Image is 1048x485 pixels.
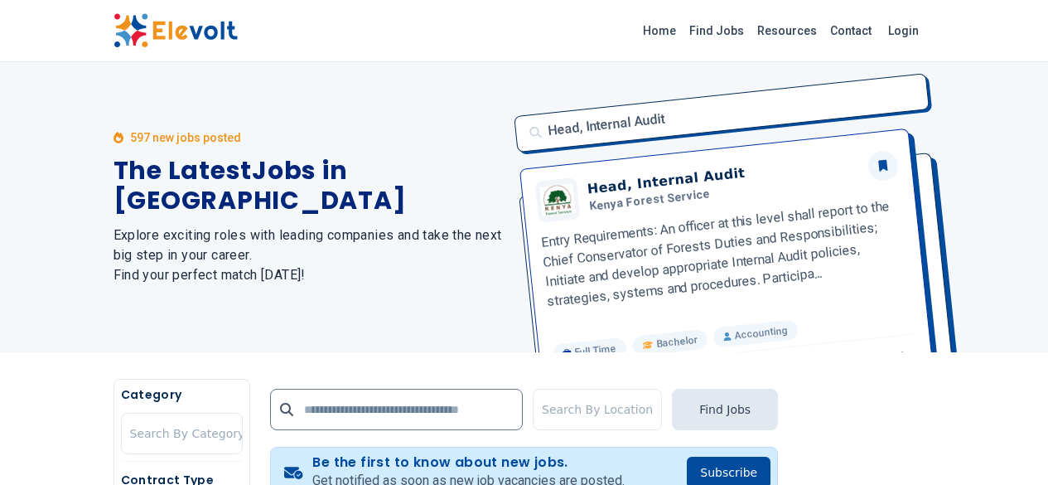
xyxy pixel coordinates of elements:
[121,386,243,403] h5: Category
[823,17,878,44] a: Contact
[113,13,238,48] img: Elevolt
[672,389,778,430] button: Find Jobs
[683,17,751,44] a: Find Jobs
[878,14,929,47] a: Login
[751,17,823,44] a: Resources
[636,17,683,44] a: Home
[312,454,625,471] h4: Be the first to know about new jobs.
[113,156,505,216] h1: The Latest Jobs in [GEOGRAPHIC_DATA]
[113,226,505,285] h2: Explore exciting roles with leading companies and take the next big step in your career. Find you...
[130,129,241,146] p: 597 new jobs posted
